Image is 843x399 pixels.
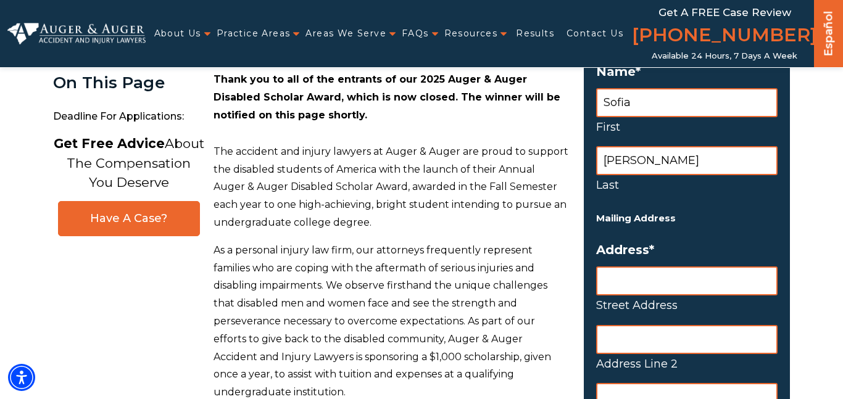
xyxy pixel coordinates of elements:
[652,51,797,61] span: Available 24 Hours, 7 Days a Week
[54,136,165,151] strong: Get Free Advice
[596,210,778,227] h5: Mailing Address
[658,6,791,19] span: Get a FREE Case Review
[214,73,560,121] strong: Thank you to all of the entrants of our 2025 Auger & Auger Disabled Scholar Award, which is now c...
[53,104,204,130] span: Deadline for Applications:
[214,143,569,232] p: The accident and injury lawyers at Auger & Auger are proud to support the disabled students of Am...
[7,23,146,44] img: Auger & Auger Accident and Injury Lawyers Logo
[596,64,778,79] label: Name
[58,201,200,236] a: Have A Case?
[444,21,498,46] a: Resources
[596,117,778,137] label: First
[217,21,291,46] a: Practice Areas
[516,21,554,46] a: Results
[8,364,35,391] div: Accessibility Menu
[402,21,429,46] a: FAQs
[596,354,778,374] label: Address Line 2
[53,74,204,92] div: On This Page
[54,134,204,192] p: About The Compensation You Deserve
[632,22,817,51] a: [PHONE_NUMBER]
[154,21,201,46] a: About Us
[567,21,623,46] a: Contact Us
[596,175,778,195] label: Last
[596,242,778,257] label: Address
[71,212,187,226] span: Have A Case?
[305,21,386,46] a: Areas We Serve
[596,295,778,315] label: Street Address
